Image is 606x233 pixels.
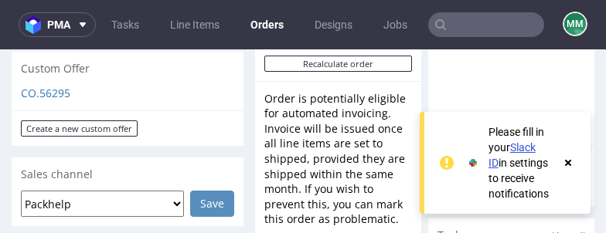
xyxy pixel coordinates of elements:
a: Line Items [161,12,229,37]
a: CO.56295 [21,36,70,51]
img: Slack [465,155,481,171]
button: Recalculate order [264,6,412,22]
button: Send [543,111,585,133]
a: Jobs [374,12,417,37]
div: Sales channel [12,108,243,142]
div: Please fill in your in settings to receive notifications [489,124,553,201]
figcaption: MM [564,13,586,35]
div: Custom Offer [12,2,243,36]
span: Tasks [437,178,466,194]
a: Slack ID [489,141,536,169]
a: Orders [241,12,293,37]
img: share_image_120x120.png [437,111,456,130]
a: Create a new custom offer [21,71,138,87]
a: Designs [305,12,362,37]
a: View all [553,180,585,193]
div: Order is potentially eligible for automated invoicing. Invoice will be issued once all line items... [255,32,421,187]
a: Tasks [102,12,148,37]
span: pma [47,19,70,30]
img: logo [26,16,47,34]
button: pma [19,12,96,37]
input: Save [190,141,234,167]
